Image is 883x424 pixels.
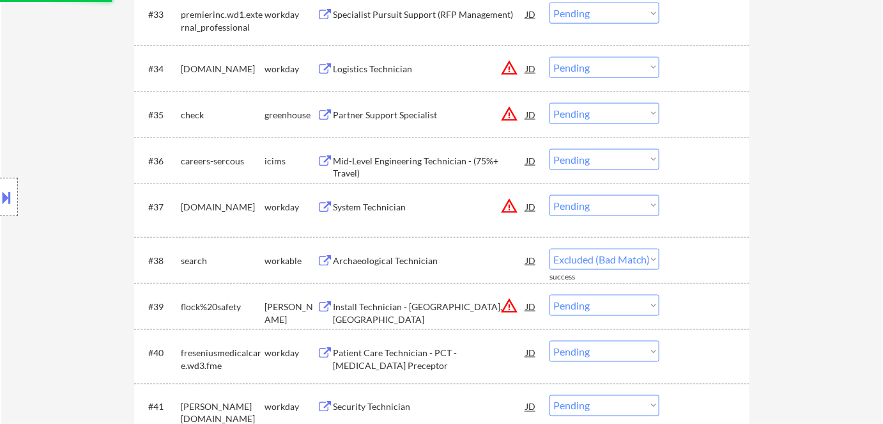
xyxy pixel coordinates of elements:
div: JD [525,395,537,418]
div: Partner Support Specialist [333,109,526,122]
div: JD [525,341,537,364]
div: freseniusmedicalcare.wd3.fme [181,347,265,372]
div: JD [525,103,537,126]
div: greenhouse [265,109,317,122]
div: icims [265,155,317,168]
div: JD [525,295,537,318]
div: workday [265,347,317,359]
div: Logistics Technician [333,63,526,75]
div: JD [525,57,537,80]
div: #34 [148,63,171,75]
div: workday [265,401,317,414]
div: [PERSON_NAME] [265,301,317,326]
div: Archaeological Technician [333,255,526,267]
div: premierinc.wd1.external_professional [181,8,265,33]
div: workday [265,8,317,21]
button: warning_amber [500,197,518,215]
div: #41 [148,401,171,414]
div: Mid-Level Engineering Technician - (75%+ Travel) [333,155,526,180]
div: Security Technician [333,401,526,414]
div: workable [265,255,317,267]
div: #40 [148,347,171,359]
button: warning_amber [500,105,518,123]
div: workday [265,201,317,214]
div: #33 [148,8,171,21]
div: JD [525,249,537,272]
div: JD [525,149,537,172]
div: workday [265,63,317,75]
div: Specialist Pursuit Support (RFP Management) [333,8,526,21]
button: warning_amber [500,59,518,77]
button: warning_amber [500,297,518,315]
div: Install Technician - [GEOGRAPHIC_DATA], [GEOGRAPHIC_DATA] [333,301,526,326]
div: JD [525,3,537,26]
div: JD [525,195,537,218]
div: Patient Care Technician - PCT - [MEDICAL_DATA] Preceptor [333,347,526,372]
div: success [549,272,601,283]
div: [DOMAIN_NAME] [181,63,265,75]
div: System Technician [333,201,526,214]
